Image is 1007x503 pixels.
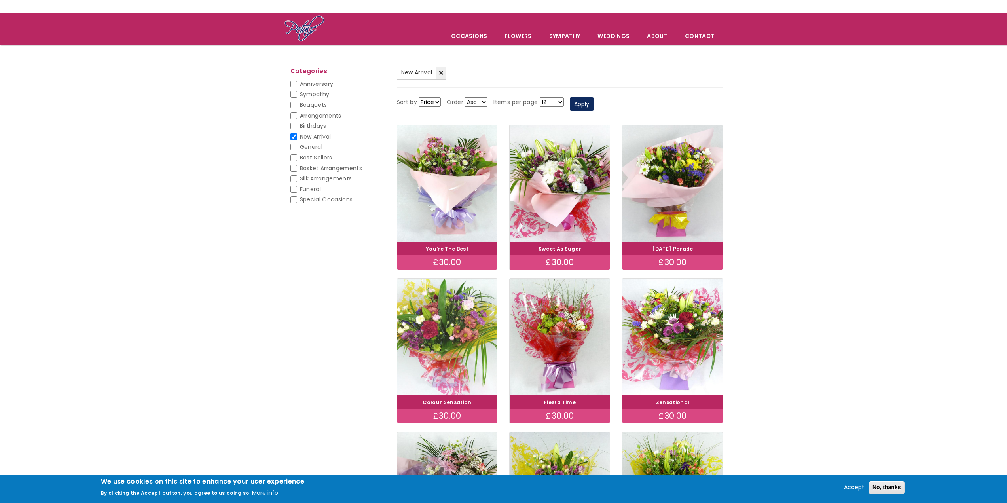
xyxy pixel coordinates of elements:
[397,409,497,423] div: £30.00
[252,488,278,498] button: More info
[869,481,905,494] button: No, thanks
[443,28,495,44] span: Occasions
[101,490,251,496] p: By clicking the Accept button, you agree to us doing so.
[656,399,690,406] a: Zensational
[300,185,321,193] span: Funeral
[510,279,610,395] img: Fiesta Time
[397,125,497,242] img: You're The Best
[397,255,497,270] div: £30.00
[622,255,723,270] div: £30.00
[639,28,676,44] a: About
[300,164,362,172] span: Basket Arrangements
[300,112,341,120] span: Arrangements
[300,154,332,161] span: Best Sellers
[300,101,327,109] span: Bouquets
[544,399,576,406] a: Fiesta Time
[391,272,503,402] img: Colour Sensation
[284,15,325,43] img: Home
[397,98,417,107] label: Sort by
[622,279,723,395] img: Zensational
[401,68,432,76] span: New Arrival
[622,125,723,242] img: Carnival Parade
[397,67,447,80] a: New Arrival
[677,28,723,44] a: Contact
[300,122,326,130] span: Birthdays
[539,245,582,252] a: Sweet As Sugar
[290,68,379,77] h2: Categories
[300,133,331,140] span: New Arrival
[841,483,867,492] button: Accept
[510,255,610,270] div: £30.00
[510,409,610,423] div: £30.00
[570,97,594,111] button: Apply
[300,143,322,151] span: General
[101,477,305,486] h2: We use cookies on this site to enhance your user experience
[652,245,693,252] a: [DATE] Parade
[493,98,538,107] label: Items per page
[541,28,589,44] a: Sympathy
[510,125,610,242] img: Sweet As Sugar
[496,28,540,44] a: Flowers
[589,28,638,44] span: Weddings
[426,245,468,252] a: You're The Best
[300,196,353,203] span: Special Occasions
[423,399,472,406] a: Colour Sensation
[622,409,723,423] div: £30.00
[300,90,330,98] span: Sympathy
[300,80,334,88] span: Anniversary
[300,175,352,182] span: Silk Arrangements
[447,98,463,107] label: Order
